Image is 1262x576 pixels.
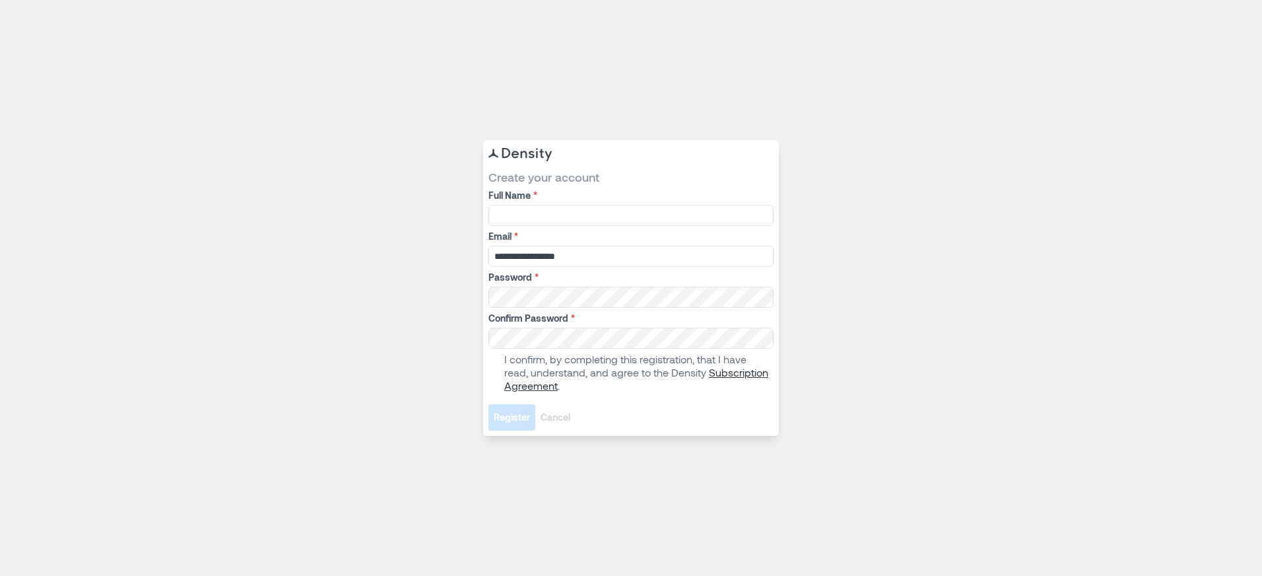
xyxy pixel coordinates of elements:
span: Register [494,411,530,424]
span: Create your account [488,169,774,185]
button: Register [488,404,535,431]
p: I confirm, by completing this registration, that I have read, understand, and agree to the Density . [504,353,771,392]
span: Cancel [541,411,570,424]
label: Email [488,230,771,243]
button: Cancel [535,404,576,431]
label: Confirm Password [488,312,771,325]
a: Subscription Agreement [504,366,768,392]
label: Password [488,271,771,284]
label: Full Name [488,189,771,202]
